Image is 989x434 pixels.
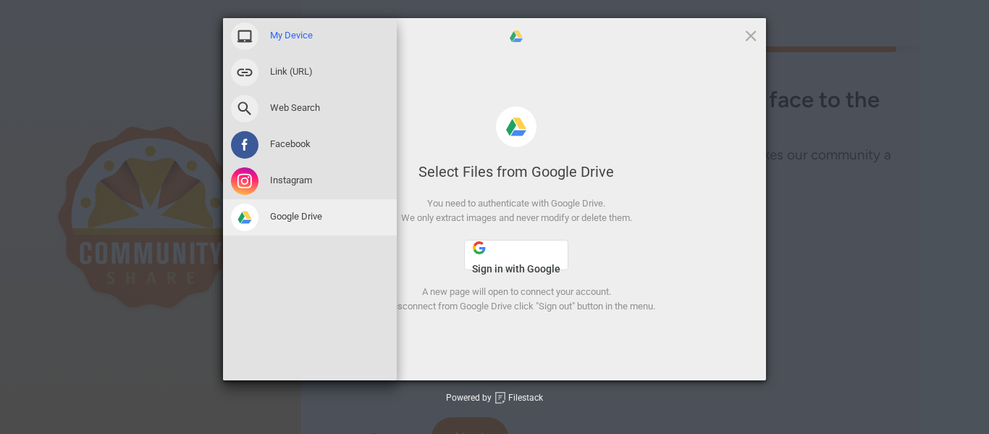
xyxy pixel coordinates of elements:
span: My Device [270,29,313,42]
div: We only extract images and never modify or delete them. [266,211,766,225]
div: To disconnect from Google Drive click "Sign out" button in the menu. [266,299,766,314]
div: Powered by Filestack [446,392,543,405]
span: Link (URL) [270,65,313,78]
span: Instagram [270,174,312,187]
div: Link (URL) [223,54,397,91]
div: Web Search [223,91,397,127]
span: Google Drive [270,210,322,223]
span: Sign in with Google [472,263,560,275]
div: Select Files from Google Drive [266,162,766,182]
span: Facebook [270,138,311,151]
div: A new page will open to connect your account. [266,285,766,299]
span: Web Search [270,101,320,114]
button: Sign in with Google [464,240,568,270]
span: Click here or hit ESC to close picker [743,28,759,43]
span: Google Drive [508,28,524,44]
div: My Device [223,18,397,54]
div: You need to authenticate with Google Drive. [266,196,766,211]
div: Instagram [223,163,397,199]
div: Google Drive [223,199,397,235]
div: Facebook [223,127,397,163]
